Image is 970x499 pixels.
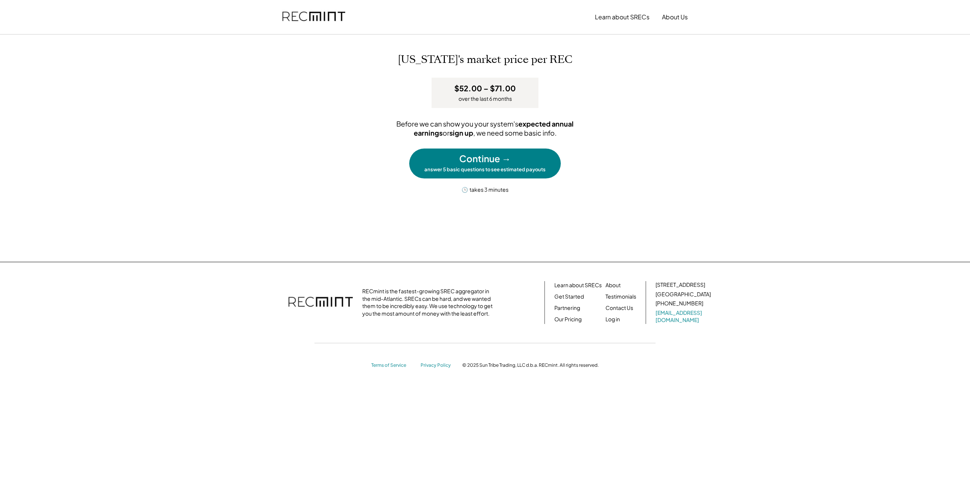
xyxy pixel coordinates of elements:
div: [GEOGRAPHIC_DATA] [656,291,711,298]
a: [EMAIL_ADDRESS][DOMAIN_NAME] [656,309,712,324]
div: Before we can show you your system's or , we need some basic info. [371,119,599,137]
button: About Us [662,9,688,25]
div: 🕒 takes 3 minutes [462,184,508,194]
strong: expected annual earnings [414,119,575,137]
div: answer 5 basic questions to see estimated payouts [424,166,546,173]
div: Continue → [459,152,511,165]
div: © 2025 Sun Tribe Trading, LLC d.b.a. RECmint. All rights reserved. [462,362,599,368]
div: [STREET_ADDRESS] [656,281,705,289]
div: RECmint is the fastest-growing SREC aggregator in the mid-Atlantic. SRECs can be hard, and we wan... [362,288,497,317]
a: Privacy Policy [421,362,455,369]
a: About [605,282,621,289]
h2: [US_STATE]'s market price per REC [322,53,648,66]
a: Partnering [554,304,580,312]
a: Our Pricing [554,316,582,323]
h3: $52.00 – $71.00 [454,83,516,93]
img: recmint-logotype%403x.png [288,289,353,316]
div: [PHONE_NUMBER] [656,300,703,307]
a: Learn about SRECs [554,282,602,289]
a: Testimonials [605,293,636,300]
button: Learn about SRECs [595,9,649,25]
a: Log in [605,316,620,323]
a: Contact Us [605,304,633,312]
a: Terms of Service [371,362,413,369]
a: Get Started [554,293,584,300]
strong: sign up [449,128,473,137]
img: recmint-logotype%403x.png [282,4,345,30]
div: over the last 6 months [458,95,512,103]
